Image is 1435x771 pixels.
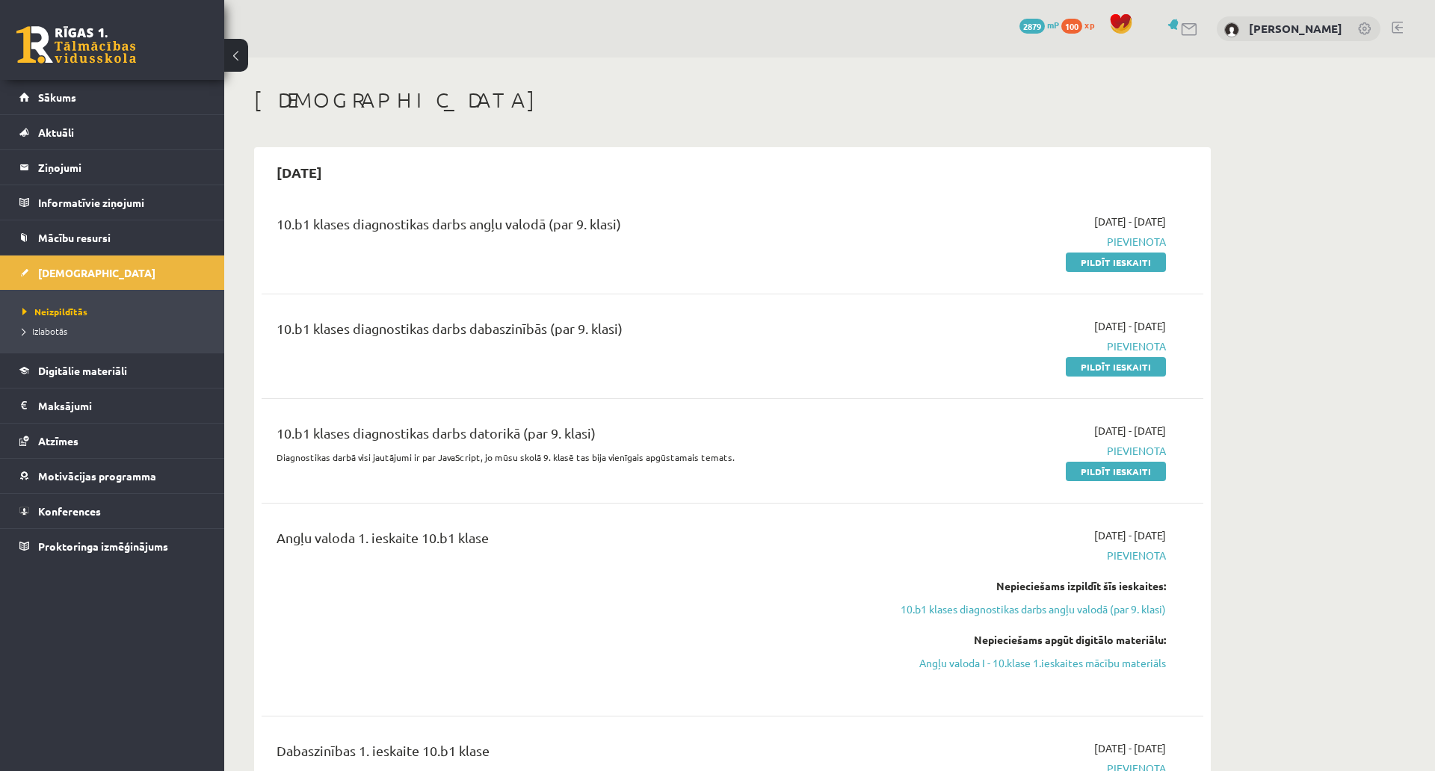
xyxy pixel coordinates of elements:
a: Pildīt ieskaiti [1066,357,1166,377]
p: Diagnostikas darbā visi jautājumi ir par JavaScript, jo mūsu skolā 9. klasē tas bija vienīgais ap... [277,450,862,464]
span: Izlabotās [22,325,67,337]
span: 2879 [1019,19,1045,34]
a: Pildīt ieskaiti [1066,253,1166,272]
a: [DEMOGRAPHIC_DATA] [19,256,206,290]
a: [PERSON_NAME] [1249,21,1342,36]
a: Digitālie materiāli [19,353,206,388]
a: Aktuāli [19,115,206,149]
span: Aktuāli [38,126,74,139]
a: Rīgas 1. Tālmācības vidusskola [16,26,136,64]
span: Pievienota [884,338,1166,354]
span: [DATE] - [DATE] [1094,318,1166,334]
div: Angļu valoda 1. ieskaite 10.b1 klase [277,527,862,555]
div: Nepieciešams izpildīt šīs ieskaites: [884,578,1166,594]
span: Pievienota [884,234,1166,250]
span: [DATE] - [DATE] [1094,214,1166,229]
img: Dmitrijs Kolmakovs [1224,22,1239,37]
span: Neizpildītās [22,306,87,318]
a: Angļu valoda I - 10.klase 1.ieskaites mācību materiāls [884,655,1166,671]
a: Informatīvie ziņojumi [19,185,206,220]
a: Izlabotās [22,324,209,338]
h2: [DATE] [262,155,337,190]
a: Proktoringa izmēģinājums [19,529,206,563]
a: 100 xp [1061,19,1102,31]
span: Pievienota [884,548,1166,563]
a: 2879 mP [1019,19,1059,31]
a: Motivācijas programma [19,459,206,493]
span: Digitālie materiāli [38,364,127,377]
span: 100 [1061,19,1082,34]
a: Mācību resursi [19,220,206,255]
div: Nepieciešams apgūt digitālo materiālu: [884,632,1166,648]
div: 10.b1 klases diagnostikas darbs datorikā (par 9. klasi) [277,423,862,450]
legend: Informatīvie ziņojumi [38,185,206,220]
span: Atzīmes [38,434,78,448]
span: Konferences [38,504,101,518]
a: Maksājumi [19,388,206,423]
span: [DEMOGRAPHIC_DATA] [38,266,155,279]
a: Pildīt ieskaiti [1066,462,1166,481]
span: [DATE] - [DATE] [1094,740,1166,756]
div: Dabaszinības 1. ieskaite 10.b1 klase [277,740,862,768]
legend: Ziņojumi [38,150,206,185]
span: Pievienota [884,443,1166,459]
a: 10.b1 klases diagnostikas darbs angļu valodā (par 9. klasi) [884,601,1166,617]
a: Konferences [19,494,206,528]
a: Atzīmes [19,424,206,458]
a: Sākums [19,80,206,114]
span: [DATE] - [DATE] [1094,527,1166,543]
a: Ziņojumi [19,150,206,185]
span: Motivācijas programma [38,469,156,483]
span: [DATE] - [DATE] [1094,423,1166,439]
span: Sākums [38,90,76,104]
a: Neizpildītās [22,305,209,318]
div: 10.b1 klases diagnostikas darbs angļu valodā (par 9. klasi) [277,214,862,241]
span: xp [1084,19,1094,31]
legend: Maksājumi [38,388,206,423]
div: 10.b1 klases diagnostikas darbs dabaszinībās (par 9. klasi) [277,318,862,346]
span: mP [1047,19,1059,31]
span: Mācību resursi [38,231,111,244]
span: Proktoringa izmēģinājums [38,539,168,553]
h1: [DEMOGRAPHIC_DATA] [254,87,1211,113]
